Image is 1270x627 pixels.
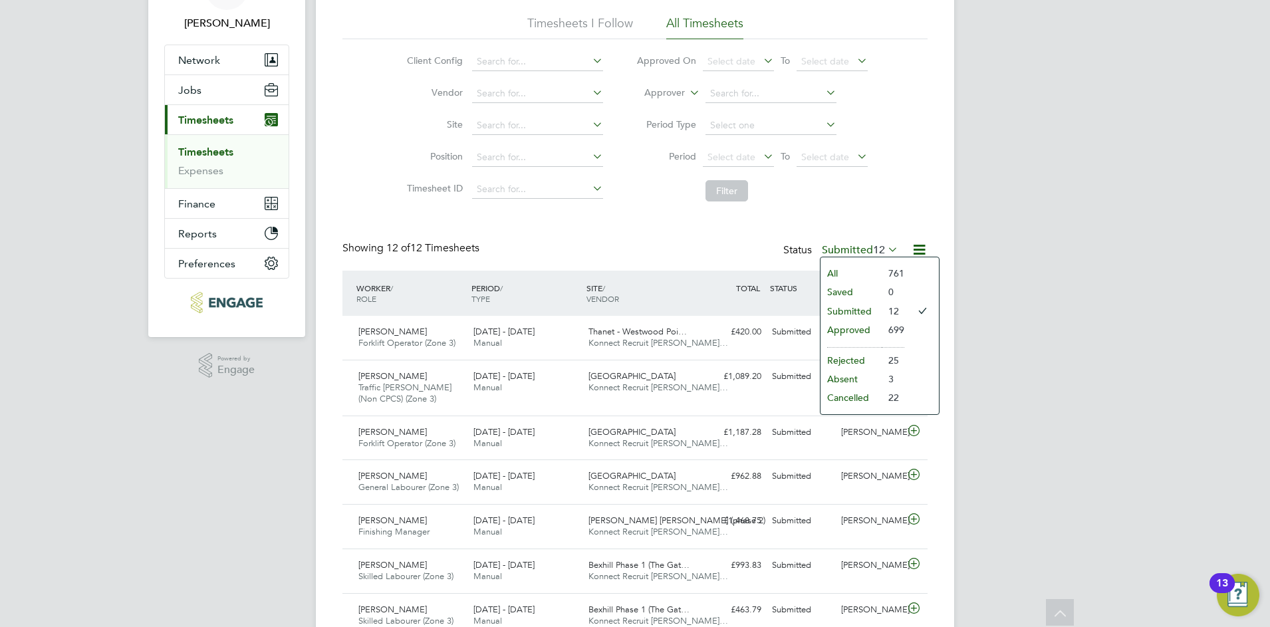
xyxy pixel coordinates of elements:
span: [GEOGRAPHIC_DATA] [588,426,676,438]
span: Traffic [PERSON_NAME] (Non CPCS) (Zone 3) [358,382,451,404]
span: [DATE] - [DATE] [473,515,535,526]
input: Search for... [472,116,603,135]
span: [PERSON_NAME] [358,470,427,481]
span: Finishing Manager [358,526,430,537]
div: [PERSON_NAME] [836,422,905,443]
button: Network [165,45,289,74]
span: VENDOR [586,293,619,304]
span: Select date [707,55,755,67]
label: Period [636,150,696,162]
span: Preferences [178,257,235,270]
span: Engage [217,364,255,376]
span: General Labourer (Zone 3) [358,481,459,493]
span: [DATE] - [DATE] [473,604,535,615]
span: Skilled Labourer (Zone 3) [358,615,453,626]
span: Thanet - Westwood Poi… [588,326,687,337]
button: Open Resource Center, 13 new notifications [1217,574,1259,616]
span: Konnect Recruit [PERSON_NAME]… [588,438,728,449]
span: Select date [801,151,849,163]
li: All Timesheets [666,15,743,39]
span: Forklift Operator (Zone 3) [358,337,455,348]
li: Approved [821,320,882,339]
input: Search for... [705,84,836,103]
img: konnectrecruit-logo-retina.png [191,292,262,313]
li: 3 [882,370,904,388]
span: Reports [178,227,217,240]
li: 761 [882,264,904,283]
div: Submitted [767,510,836,532]
input: Select one [705,116,836,135]
span: Manual [473,526,502,537]
button: Filter [705,180,748,201]
span: [PERSON_NAME] [358,604,427,615]
input: Search for... [472,180,603,199]
li: 25 [882,351,904,370]
span: Konnect Recruit [PERSON_NAME]… [588,526,728,537]
span: Powered by [217,353,255,364]
div: STATUS [767,276,836,300]
span: [DATE] - [DATE] [473,326,535,337]
li: Timesheets I Follow [527,15,633,39]
span: Konnect Recruit [PERSON_NAME]… [588,615,728,626]
input: Search for... [472,148,603,167]
li: 12 [882,302,904,320]
li: All [821,264,882,283]
div: £1,468.75 [698,510,767,532]
div: 13 [1216,583,1228,600]
span: / [390,283,393,293]
li: Saved [821,283,882,301]
span: Konnect Recruit [PERSON_NAME]… [588,481,728,493]
label: Approver [625,86,685,100]
span: Bexhill Phase 1 (The Gat… [588,604,690,615]
div: Submitted [767,422,836,443]
div: Showing [342,241,482,255]
a: Go to home page [164,292,289,313]
a: Timesheets [178,146,233,158]
label: Vendor [403,86,463,98]
span: [DATE] - [DATE] [473,426,535,438]
a: Expenses [178,164,223,177]
span: [PERSON_NAME] [358,326,427,337]
input: Search for... [472,53,603,71]
a: Powered byEngage [199,353,255,378]
li: 22 [882,388,904,407]
div: Submitted [767,321,836,343]
li: Submitted [821,302,882,320]
span: [DATE] - [DATE] [473,470,535,481]
div: Submitted [767,599,836,621]
label: Site [403,118,463,130]
div: £1,187.28 [698,422,767,443]
span: Manual [473,481,502,493]
span: Timesheets [178,114,233,126]
li: 0 [882,283,904,301]
div: SITE [583,276,698,311]
span: [PERSON_NAME] [358,559,427,570]
span: Select date [801,55,849,67]
span: TYPE [471,293,490,304]
span: Jobs [178,84,201,96]
span: Skilled Labourer (Zone 3) [358,570,453,582]
span: Manual [473,382,502,393]
div: £463.79 [698,599,767,621]
button: Finance [165,189,289,218]
span: [DATE] - [DATE] [473,559,535,570]
div: [PERSON_NAME] [836,555,905,576]
label: Position [403,150,463,162]
span: 12 Timesheets [386,241,479,255]
div: Timesheets [165,134,289,188]
div: [PERSON_NAME] [836,599,905,621]
span: / [500,283,503,293]
label: Timesheet ID [403,182,463,194]
label: Approved On [636,55,696,66]
span: / [602,283,605,293]
div: [PERSON_NAME] [836,465,905,487]
span: Manual [473,438,502,449]
button: Preferences [165,249,289,278]
span: Select date [707,151,755,163]
span: [GEOGRAPHIC_DATA] [588,370,676,382]
div: £420.00 [698,321,767,343]
span: Manual [473,570,502,582]
span: Konnect Recruit [PERSON_NAME]… [588,337,728,348]
span: TOTAL [736,283,760,293]
span: [PERSON_NAME] [358,426,427,438]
